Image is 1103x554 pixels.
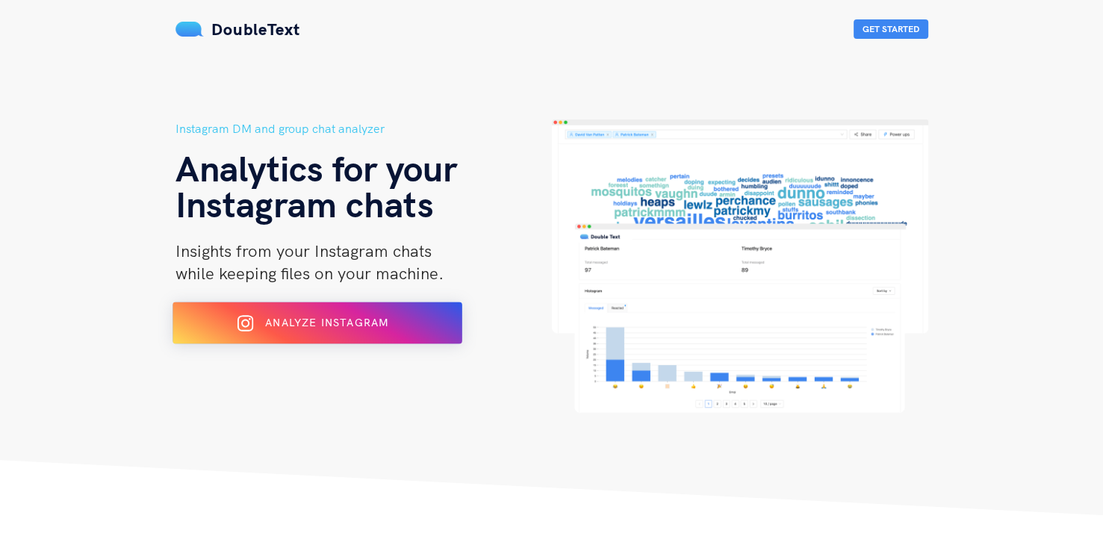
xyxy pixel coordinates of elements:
img: mS3x8y1f88AAAAABJRU5ErkJggg== [175,22,204,37]
a: DoubleText [175,19,300,40]
button: Get Started [854,19,928,39]
span: DoubleText [211,19,300,40]
h5: Instagram DM and group chat analyzer [175,119,552,138]
span: while keeping files on your machine. [175,263,444,284]
a: Analyze Instagram [175,322,459,335]
span: Analytics for your [175,146,457,190]
img: hero [552,119,928,413]
span: Insights from your Instagram chats [175,240,432,261]
span: Analyze Instagram [265,316,388,329]
button: Analyze Instagram [173,302,462,344]
span: Instagram chats [175,181,434,226]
